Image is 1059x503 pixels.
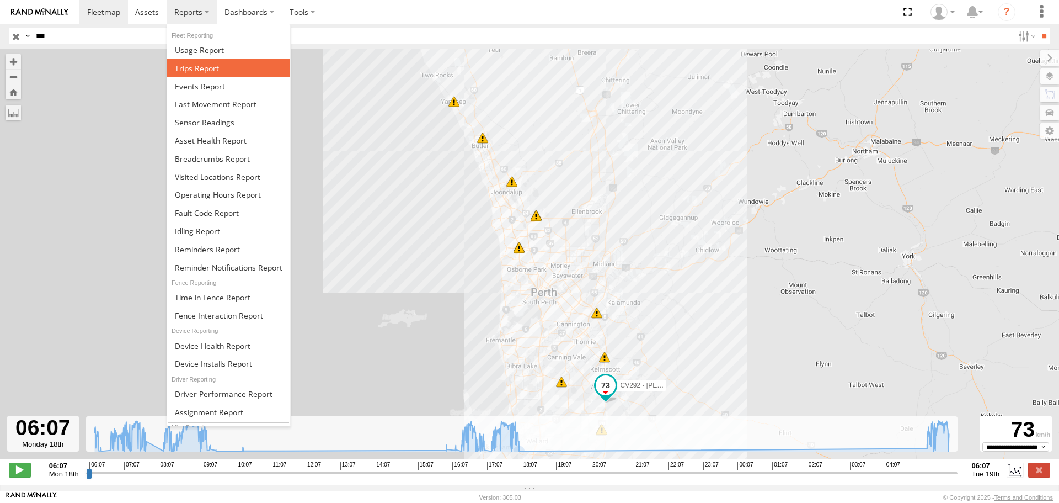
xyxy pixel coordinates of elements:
[167,131,290,150] a: Asset Health Report
[167,385,290,403] a: Driver Performance Report
[159,462,174,470] span: 08:07
[668,462,684,470] span: 22:07
[271,462,286,470] span: 11:07
[167,95,290,113] a: Last Movement Report
[448,96,459,107] div: 12
[167,168,290,186] a: Visited Locations Report
[167,222,290,240] a: Idling Report
[167,403,290,421] a: Assignment Report
[703,462,719,470] span: 23:07
[927,4,959,20] div: Dean Richter
[943,494,1053,501] div: © Copyright 2025 -
[375,462,390,470] span: 14:07
[167,186,290,204] a: Asset Operating Hours Report
[994,494,1053,501] a: Terms and Conditions
[620,381,700,389] span: CV292 - [PERSON_NAME]
[972,462,1000,470] strong: 06:07
[479,494,521,501] div: Version: 305.03
[1028,463,1050,477] label: Close
[167,354,290,373] a: Device Installs Report
[9,463,31,477] label: Play/Stop
[6,105,21,120] label: Measure
[6,492,57,503] a: Visit our Website
[477,133,488,144] div: 15
[1040,123,1059,139] label: Map Settings
[167,288,290,306] a: Time in Fences Report
[6,84,21,99] button: Zoom Home
[506,176,517,187] div: 11
[167,204,290,222] a: Fault Code Report
[167,41,290,59] a: Usage Report
[167,150,290,168] a: Breadcrumbs Report
[599,352,610,363] div: 19
[49,470,79,478] span: Mon 18th Aug 2025
[11,8,68,16] img: rand-logo.svg
[340,462,356,470] span: 13:07
[89,462,105,470] span: 06:07
[972,470,1000,478] span: Tue 19th Aug 2025
[998,3,1015,21] i: ?
[634,462,649,470] span: 21:07
[167,240,290,258] a: Reminders Report
[237,462,252,470] span: 10:07
[167,59,290,77] a: Trips Report
[167,113,290,131] a: Sensor Readings
[522,462,537,470] span: 18:07
[591,462,606,470] span: 20:07
[850,462,865,470] span: 03:07
[167,337,290,355] a: Device Health Report
[306,462,321,470] span: 12:07
[452,462,468,470] span: 16:07
[885,462,900,470] span: 04:07
[556,462,571,470] span: 19:07
[6,69,21,84] button: Zoom out
[167,77,290,96] a: Full Events Report
[202,462,217,470] span: 09:07
[807,462,822,470] span: 02:07
[49,462,79,470] strong: 06:07
[1014,28,1037,44] label: Search Filter Options
[23,28,32,44] label: Search Query
[418,462,434,470] span: 15:07
[487,462,502,470] span: 17:07
[737,462,753,470] span: 00:07
[167,306,290,325] a: Fence Interaction Report
[124,462,140,470] span: 07:07
[982,417,1050,442] div: 73
[772,462,788,470] span: 01:07
[556,377,567,388] div: 9
[167,258,290,277] a: Service Reminder Notifications Report
[6,54,21,69] button: Zoom in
